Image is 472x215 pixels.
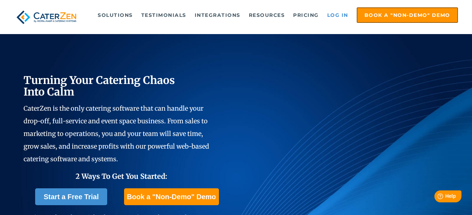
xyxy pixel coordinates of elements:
[124,188,219,205] a: Book a "Non-Demo" Demo
[35,188,107,205] a: Start a Free Trial
[409,188,464,207] iframe: Help widget launcher
[245,8,289,22] a: Resources
[357,7,458,23] a: Book a "Non-Demo" Demo
[191,8,244,22] a: Integrations
[324,8,352,22] a: Log in
[24,73,175,98] span: Turning Your Catering Chaos Into Calm
[90,7,458,23] div: Navigation Menu
[94,8,136,22] a: Solutions
[14,7,78,27] img: caterzen
[76,172,167,181] span: 2 Ways To Get You Started:
[24,104,209,163] span: CaterZen is the only catering software that can handle your drop-off, full-service and event spac...
[290,8,322,22] a: Pricing
[138,8,190,22] a: Testimonials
